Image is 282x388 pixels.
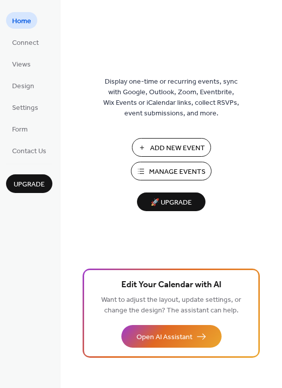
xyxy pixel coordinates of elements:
[150,143,205,154] span: Add New Event
[12,16,31,27] span: Home
[103,77,239,119] span: Display one-time or recurring events, sync with Google, Outlook, Zoom, Eventbrite, Wix Events or ...
[131,162,211,180] button: Manage Events
[136,332,192,343] span: Open AI Assistant
[12,146,46,157] span: Contact Us
[6,55,37,72] a: Views
[6,142,52,159] a: Contact Us
[121,325,222,348] button: Open AI Assistant
[132,138,211,157] button: Add New Event
[12,103,38,113] span: Settings
[12,38,39,48] span: Connect
[6,174,52,193] button: Upgrade
[6,99,44,115] a: Settings
[12,124,28,135] span: Form
[14,179,45,190] span: Upgrade
[6,120,34,137] a: Form
[143,196,199,210] span: 🚀 Upgrade
[149,167,205,177] span: Manage Events
[6,34,45,50] a: Connect
[6,12,37,29] a: Home
[12,81,34,92] span: Design
[137,192,205,211] button: 🚀 Upgrade
[6,77,40,94] a: Design
[101,293,241,317] span: Want to adjust the layout, update settings, or change the design? The assistant can help.
[121,278,222,292] span: Edit Your Calendar with AI
[12,59,31,70] span: Views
